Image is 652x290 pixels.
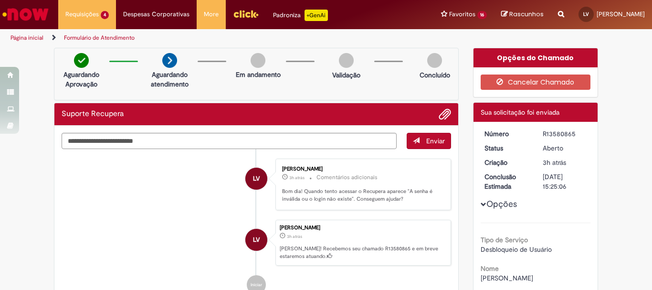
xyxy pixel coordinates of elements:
textarea: Digite sua mensagem aqui... [62,133,397,149]
span: Despesas Corporativas [123,10,189,19]
span: Rascunhos [509,10,544,19]
span: [PERSON_NAME] [597,10,645,18]
p: Bom dia! Quando tento acessar o Recupera aparece "A senha é inválida ou o login não existe". Cons... [282,188,441,203]
a: Página inicial [11,34,43,42]
span: Favoritos [449,10,475,19]
p: [PERSON_NAME]! Recebemos seu chamado R13580865 e em breve estaremos atuando. [280,245,446,260]
span: 4 [101,11,109,19]
a: Rascunhos [501,10,544,19]
dt: Status [477,143,536,153]
b: Tipo de Serviço [481,236,528,244]
span: LV [253,228,260,251]
small: Comentários adicionais [316,173,378,182]
div: 30/09/2025 11:25:03 [543,158,587,167]
div: [DATE] 15:25:06 [543,172,587,191]
img: img-circle-grey.png [427,53,442,68]
span: Enviar [426,137,445,145]
span: LV [253,167,260,190]
div: R13580865 [543,129,587,139]
div: Padroniza [273,10,328,21]
dt: Conclusão Estimada [477,172,536,191]
span: Requisições [65,10,99,19]
div: Aberto [543,143,587,153]
button: Adicionar anexos [439,108,451,120]
time: 30/09/2025 11:25:03 [543,158,566,167]
img: check-circle-green.png [74,53,89,68]
li: Larissa Camurca Vieira [62,220,451,266]
dt: Criação [477,158,536,167]
span: 3h atrás [543,158,566,167]
b: Nome [481,264,499,273]
p: Em andamento [236,70,281,79]
div: Larissa Camurca Vieira [245,168,267,190]
span: 16 [477,11,487,19]
img: arrow-next.png [162,53,177,68]
a: Formulário de Atendimento [64,34,135,42]
span: Sua solicitação foi enviada [481,108,559,117]
div: Larissa Camurca Vieira [245,229,267,251]
span: [PERSON_NAME] [481,274,533,282]
span: 3h atrás [289,175,305,181]
time: 30/09/2025 11:25:03 [287,234,302,239]
time: 30/09/2025 11:26:16 [289,175,305,181]
dt: Número [477,129,536,139]
img: img-circle-grey.png [251,53,265,68]
img: img-circle-grey.png [339,53,354,68]
p: Aguardando atendimento [147,70,193,89]
img: ServiceNow [1,5,50,24]
p: Concluído [420,70,450,80]
span: 3h atrás [287,234,302,239]
button: Cancelar Chamado [481,75,591,90]
div: Opções do Chamado [473,48,598,67]
p: Aguardando Aprovação [58,70,105,89]
h2: Suporte Recupera Histórico de tíquete [62,110,124,118]
img: click_logo_yellow_360x200.png [233,7,259,21]
span: Desbloqueio de Usuário [481,245,552,254]
p: Validação [332,70,360,80]
ul: Trilhas de página [7,29,428,47]
p: +GenAi [305,10,328,21]
button: Enviar [407,133,451,149]
span: More [204,10,219,19]
span: LV [583,11,589,17]
div: [PERSON_NAME] [282,166,441,172]
div: [PERSON_NAME] [280,225,446,231]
